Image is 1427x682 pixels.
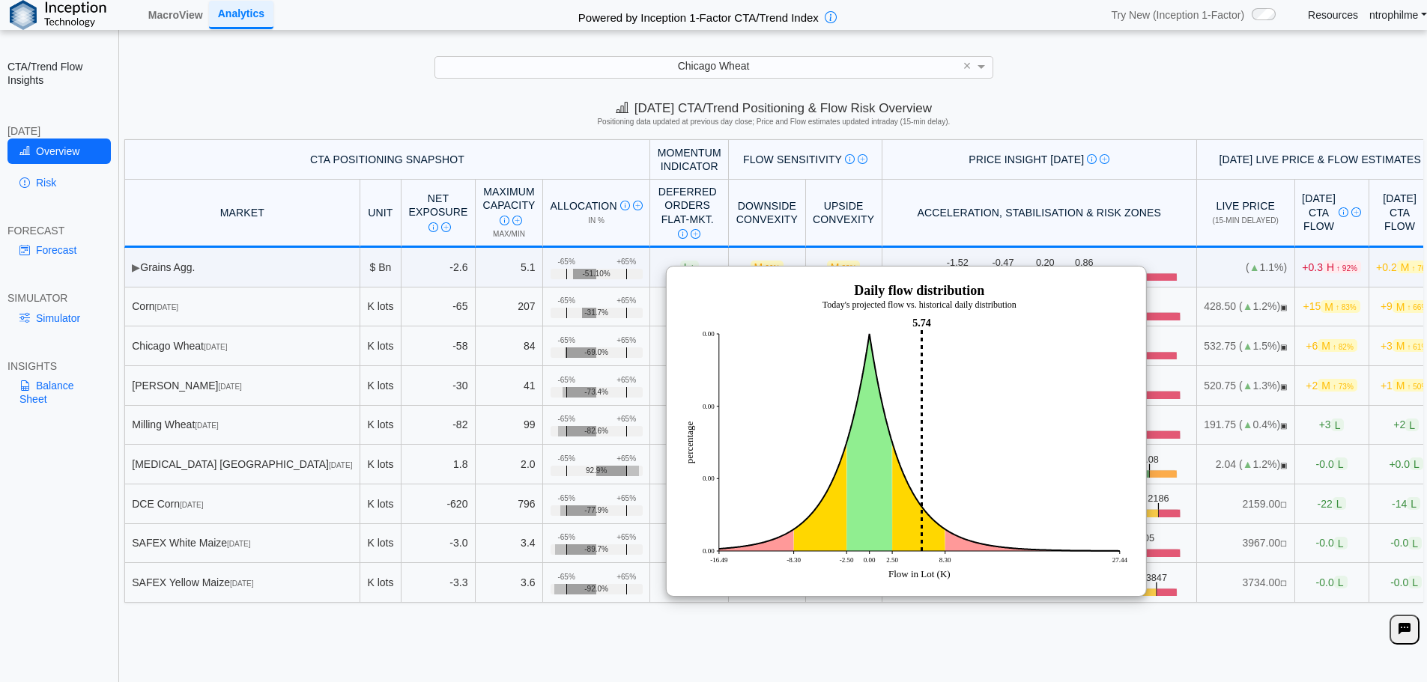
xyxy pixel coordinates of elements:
div: -65% [557,533,575,542]
td: 2.0 [476,445,543,484]
div: +65% [616,296,636,305]
img: Info [678,229,688,239]
td: -82 [402,406,476,445]
td: $ Bn [360,248,402,287]
div: -65% [557,296,575,305]
img: Info [845,154,855,164]
span: [DATE] [195,421,218,430]
span: -0.0 [1390,537,1422,549]
span: ▲ [1243,418,1253,430]
td: 191.75 ( 0.4%) [1197,406,1295,445]
div: +65% [616,573,636,582]
span: -73.4% [584,388,608,397]
img: Read More [633,201,643,210]
div: Maximum Capacity [482,185,535,226]
div: +65% [616,533,636,542]
span: L [680,261,699,273]
span: [DATE] [230,579,253,588]
span: L [1334,576,1348,588]
text: 3847 [1149,572,1171,583]
span: [DATE] [204,343,227,351]
td: 796 [476,484,543,524]
text: 4105 [1133,532,1155,544]
div: Flow Sensitivity [736,153,874,166]
td: 3734.00 [1197,563,1295,603]
span: +3 [1319,418,1345,431]
div: [PERSON_NAME] [132,379,352,392]
a: ntrophilme [1369,8,1427,22]
span: M [1321,300,1360,313]
span: OPEN: Market session is currently open. [1280,461,1287,469]
div: INSIGHTS [7,359,111,373]
div: -65% [557,258,575,267]
td: -30 [402,366,476,406]
a: Balance Sheet [7,373,111,412]
span: × [963,59,972,73]
td: K lots [360,484,402,524]
div: [DATE] [7,124,111,138]
span: OPEN: Market session is currently open. [1280,383,1287,391]
span: Try New (Inception 1-Factor) [1111,8,1244,22]
div: +65% [616,415,636,424]
div: +65% [616,494,636,503]
span: ↑ 83% [1336,303,1357,311]
div: [DATE] CTA Flow [1302,192,1361,233]
td: Grains Agg. [124,248,360,287]
th: MARKET [124,180,360,248]
text: -1.52 [948,257,969,268]
span: -89.7% [584,545,608,554]
span: NO FEED: Live data feed not provided for this market. [1280,540,1287,548]
th: Acceleration, Stabilisation & Risk Zones [882,180,1197,248]
img: Read More [512,216,522,225]
img: Info [428,222,438,232]
img: Read More [1351,207,1361,217]
td: K lots [360,287,402,327]
div: -65% [557,454,575,463]
span: L [1331,418,1345,431]
span: +0.0 [1389,457,1423,470]
span: Chicago Wheat [678,60,750,72]
img: Read More [1100,154,1109,164]
a: Risk [7,170,111,195]
img: Read More [691,229,700,239]
span: ↑ 92% [1336,264,1357,273]
td: 3967.00 [1197,524,1295,564]
span: -51.10% [583,270,611,278]
div: FORECAST [7,224,111,237]
span: ▲ [1243,340,1253,352]
div: Milling Wheat [132,418,352,431]
span: [DATE] CTA/Trend Positioning & Flow Risk Overview [616,101,932,115]
div: Price Insight [DATE] [889,153,1189,166]
div: SAFEX White Maize [132,536,352,549]
span: L [1334,537,1348,549]
span: Clear value [961,57,974,77]
th: CTA Positioning Snapshot [124,139,650,180]
span: +0.3 [1302,261,1361,273]
div: -65% [557,573,575,582]
span: ▲ [1243,380,1253,392]
td: K lots [360,445,402,484]
td: 532.75 ( 1.5%) [1197,326,1295,366]
text: 0.20 [1037,257,1056,268]
div: +65% [616,454,636,463]
span: M [1318,339,1357,352]
h2: CTA/Trend Flow Insights [7,60,111,87]
span: 66% [765,264,780,273]
span: -77.9% [584,506,608,515]
img: Read More [858,154,867,164]
span: M [1318,379,1357,392]
span: -14 [1392,497,1420,510]
td: 3.6 [476,563,543,603]
img: Distribution Plot [681,281,1130,581]
span: ↑ 73% [1333,383,1354,391]
td: K lots [360,406,402,445]
span: ▲ [1243,458,1253,470]
td: K lots [360,326,402,366]
span: L [1407,497,1420,510]
td: 2.04 ( 1.2%) [1197,445,1295,484]
th: Momentum Indicator [650,139,729,180]
div: DCE Corn [132,497,352,511]
div: +65% [616,258,636,267]
td: K lots [360,524,402,564]
div: -65% [557,415,575,424]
